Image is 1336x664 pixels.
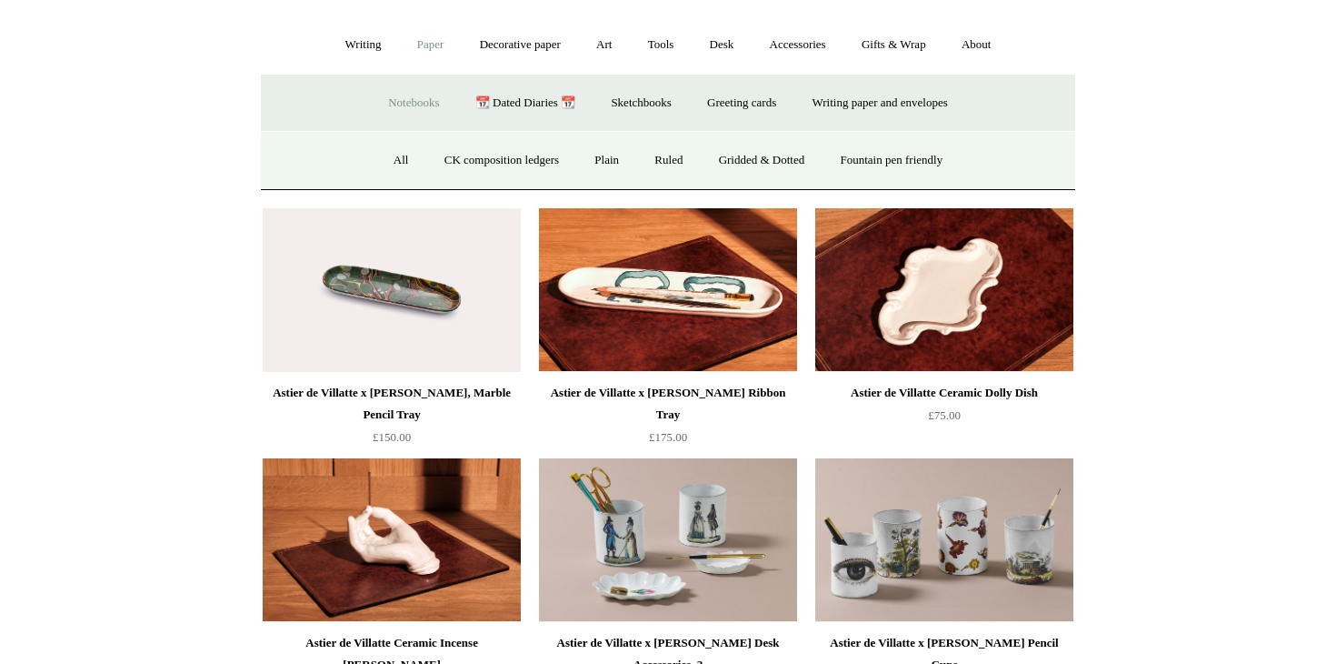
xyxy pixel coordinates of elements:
[703,136,822,185] a: Gridded & Dotted
[845,21,942,69] a: Gifts & Wrap
[815,458,1073,622] a: Astier de Villatte x John Derian Pencil Cups Astier de Villatte x John Derian Pencil Cups
[632,21,691,69] a: Tools
[594,79,687,127] a: Sketchbooks
[945,21,1008,69] a: About
[539,208,797,372] img: Astier de Villatte x John Derian Ribbon Tray
[824,136,960,185] a: Fountain pen friendly
[267,382,516,426] div: Astier de Villatte x [PERSON_NAME], Marble Pencil Tray
[372,79,455,127] a: Notebooks
[539,458,797,622] img: Astier de Villatte x John Derian Desk Accessories, 2
[815,382,1073,457] a: Astier de Villatte Ceramic Dolly Dish £75.00
[459,79,592,127] a: 📆 Dated Diaries 📆
[428,136,575,185] a: CK composition ledgers
[753,21,842,69] a: Accessories
[815,208,1073,372] a: Astier de Villatte Ceramic Dolly Dish Astier de Villatte Ceramic Dolly Dish
[539,458,797,622] a: Astier de Villatte x John Derian Desk Accessories, 2 Astier de Villatte x John Derian Desk Access...
[578,136,635,185] a: Plain
[693,21,751,69] a: Desk
[539,382,797,457] a: Astier de Villatte x [PERSON_NAME] Ribbon Tray £175.00
[928,408,961,422] span: £75.00
[377,136,425,185] a: All
[263,208,521,372] img: Astier de Villatte x John Derian Desk, Marble Pencil Tray
[263,458,521,622] a: Astier de Villatte Ceramic Incense Holder, Serena Astier de Villatte Ceramic Incense Holder, Serena
[401,21,461,69] a: Paper
[464,21,577,69] a: Decorative paper
[543,382,793,426] div: Astier de Villatte x [PERSON_NAME] Ribbon Tray
[691,79,793,127] a: Greeting cards
[815,458,1073,622] img: Astier de Villatte x John Derian Pencil Cups
[373,430,411,444] span: £150.00
[580,21,628,69] a: Art
[263,208,521,372] a: Astier de Villatte x John Derian Desk, Marble Pencil Tray Astier de Villatte x John Derian Desk, ...
[638,136,699,185] a: Ruled
[329,21,398,69] a: Writing
[263,458,521,622] img: Astier de Villatte Ceramic Incense Holder, Serena
[820,382,1069,404] div: Astier de Villatte Ceramic Dolly Dish
[263,382,521,457] a: Astier de Villatte x [PERSON_NAME], Marble Pencil Tray £150.00
[649,430,687,444] span: £175.00
[796,79,964,127] a: Writing paper and envelopes
[815,208,1073,372] img: Astier de Villatte Ceramic Dolly Dish
[539,208,797,372] a: Astier de Villatte x John Derian Ribbon Tray Astier de Villatte x John Derian Ribbon Tray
